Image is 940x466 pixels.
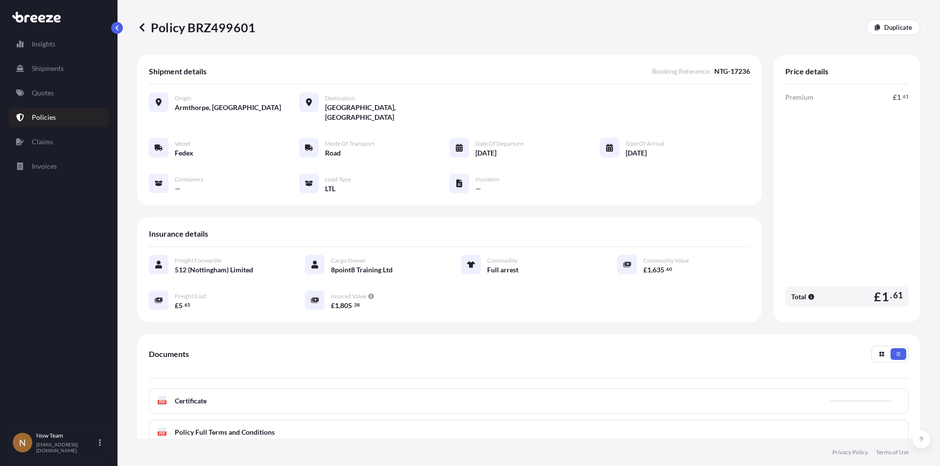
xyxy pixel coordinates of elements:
span: [DATE] [475,148,496,158]
span: £ [331,302,335,309]
span: 65 [185,303,190,307]
a: Quotes [8,83,109,103]
span: Destination [325,94,355,102]
span: 805 [340,302,352,309]
span: 1 [882,290,889,303]
span: Full arrest [487,265,518,275]
span: £ [874,290,881,303]
span: Commodity Value [643,257,689,265]
span: Vessel [175,140,190,148]
p: Invoices [32,161,57,171]
p: Claims [32,137,53,147]
text: PDF [159,400,165,404]
span: NTG-17236 [714,67,750,76]
span: Certificate [175,396,207,406]
span: 512 (Nottingham) Limited [175,265,253,275]
span: 60 [666,267,672,271]
span: Freight Forwarder [175,257,222,265]
span: , [651,266,653,273]
span: Freight Cost [175,292,206,300]
span: Shipment details [149,67,207,76]
a: Privacy Policy [832,448,868,456]
p: Shipments [32,64,64,73]
span: [GEOGRAPHIC_DATA], [GEOGRAPHIC_DATA] [325,103,449,122]
span: — [475,184,481,194]
p: Quotes [32,88,54,98]
span: Fedex [175,148,193,158]
span: Mode of Transport [325,140,375,148]
span: Policy Full Terms and Conditions [175,427,275,437]
span: LTL [325,184,335,194]
span: — [175,184,181,194]
a: Claims [8,132,109,152]
span: . [352,303,353,307]
span: Date of Departure [475,140,523,148]
span: Date of Arrival [626,140,664,148]
span: Commodity [487,257,517,265]
span: 1 [647,266,651,273]
span: Insured Value [331,292,366,300]
span: 61 [903,95,909,98]
span: Premium [785,92,814,102]
p: [EMAIL_ADDRESS][DOMAIN_NAME] [36,442,97,453]
span: £ [893,94,897,101]
span: 5 [179,302,183,309]
span: , [339,302,340,309]
p: Now Team [36,432,97,440]
span: Cargo Owner [331,257,366,265]
a: Shipments [8,59,109,78]
p: Policies [32,112,56,122]
span: . [890,292,892,298]
span: £ [643,266,647,273]
a: PDFPolicy Full Terms and Conditions [149,420,909,445]
p: Duplicate [884,22,912,32]
a: Invoices [8,156,109,176]
span: Load Type [325,176,351,183]
span: Documents [149,349,189,359]
span: [DATE] [626,148,647,158]
p: Policy BRZ499601 [137,20,256,35]
span: Road [325,148,341,158]
span: £ [175,302,179,309]
span: . [901,95,902,98]
span: 635 [653,266,664,273]
span: Containers [175,176,203,183]
span: Origin [175,94,191,102]
a: Policies [8,108,109,127]
span: . [183,303,184,307]
a: Insights [8,34,109,54]
span: Price details [785,67,828,76]
span: 61 [893,292,903,298]
span: N [19,438,26,447]
span: . [665,267,666,271]
a: Duplicate [866,20,920,35]
span: 38 [354,303,360,307]
span: Insurance details [149,229,208,239]
text: PDF [159,432,165,435]
span: 8point8 Training Ltd [331,265,393,275]
span: 1 [335,302,339,309]
span: Total [791,292,806,302]
p: Insights [32,39,55,49]
span: 1 [897,94,901,101]
span: Incoterm [475,176,499,183]
span: Armthorpe, [GEOGRAPHIC_DATA] [175,103,281,112]
span: Booking Reference : [652,67,711,76]
a: Terms of Use [876,448,909,456]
